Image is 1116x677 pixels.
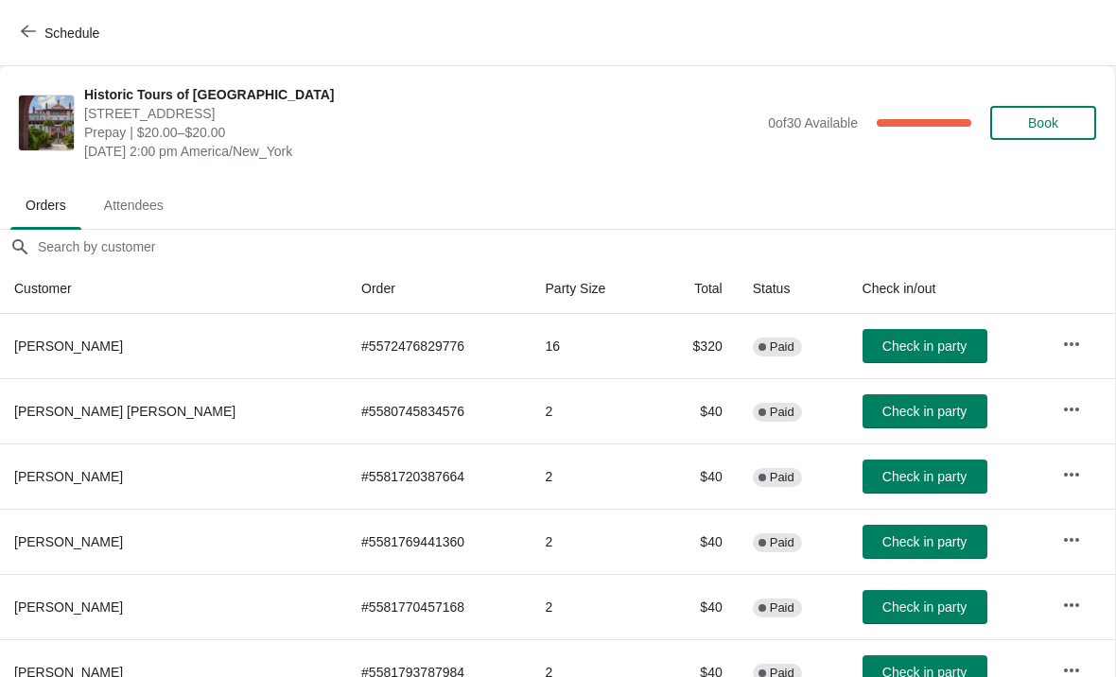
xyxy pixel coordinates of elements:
span: [PERSON_NAME] [14,338,123,354]
td: # 5580745834576 [346,378,530,443]
button: Check in party [863,590,987,624]
span: [PERSON_NAME] [PERSON_NAME] [14,404,235,419]
span: Check in party [882,599,967,615]
td: $320 [655,314,738,378]
span: Orders [10,188,81,222]
td: 2 [531,378,655,443]
th: Status [738,264,847,314]
span: Historic Tours of [GEOGRAPHIC_DATA] [84,85,759,104]
span: Paid [770,535,794,550]
td: # 5581770457168 [346,574,530,639]
img: Historic Tours of Flagler College [19,95,74,150]
th: Party Size [531,264,655,314]
span: Paid [770,470,794,485]
td: 2 [531,574,655,639]
input: Search by customer [37,230,1115,264]
td: # 5572476829776 [346,314,530,378]
button: Check in party [863,525,987,559]
span: Check in party [882,338,967,354]
span: Check in party [882,469,967,484]
span: [PERSON_NAME] [14,469,123,484]
span: [DATE] 2:00 pm America/New_York [84,142,759,161]
span: Paid [770,405,794,420]
span: Check in party [882,534,967,549]
button: Check in party [863,394,987,428]
span: [PERSON_NAME] [14,599,123,615]
td: $40 [655,443,738,509]
td: 2 [531,509,655,574]
th: Check in/out [847,264,1048,314]
td: # 5581769441360 [346,509,530,574]
span: [STREET_ADDRESS] [84,104,759,123]
span: Schedule [44,26,99,41]
button: Schedule [9,16,114,50]
td: $40 [655,378,738,443]
span: Check in party [882,404,967,419]
span: Book [1028,115,1058,130]
button: Check in party [863,329,987,363]
span: [PERSON_NAME] [14,534,123,549]
td: 2 [531,443,655,509]
th: Total [655,264,738,314]
td: # 5581720387664 [346,443,530,509]
td: 16 [531,314,655,378]
span: 0 of 30 Available [768,115,858,130]
span: Paid [770,339,794,355]
button: Book [990,106,1096,140]
button: Check in party [863,460,987,494]
span: Attendees [89,188,179,222]
th: Order [346,264,530,314]
td: $40 [655,574,738,639]
span: Paid [770,600,794,616]
span: Prepay | $20.00–$20.00 [84,123,759,142]
td: $40 [655,509,738,574]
